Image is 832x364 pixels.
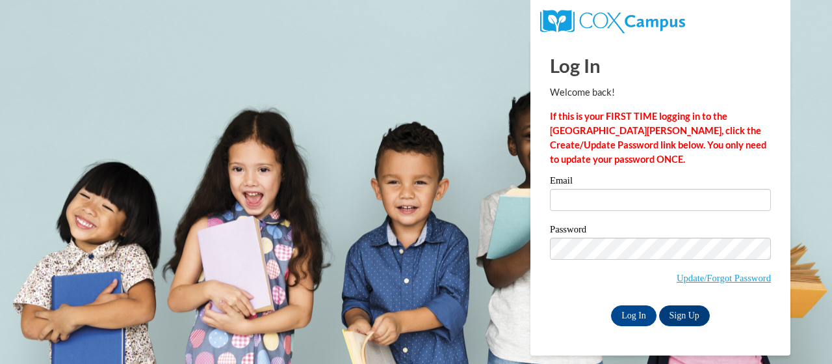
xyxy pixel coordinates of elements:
[659,305,710,326] a: Sign Up
[550,225,771,238] label: Password
[550,111,766,165] strong: If this is your FIRST TIME logging in to the [GEOGRAPHIC_DATA][PERSON_NAME], click the Create/Upd...
[550,52,771,79] h1: Log In
[611,305,656,326] input: Log In
[550,176,771,189] label: Email
[550,85,771,100] p: Welcome back!
[677,273,771,283] a: Update/Forgot Password
[540,10,685,33] img: COX Campus
[540,15,685,26] a: COX Campus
